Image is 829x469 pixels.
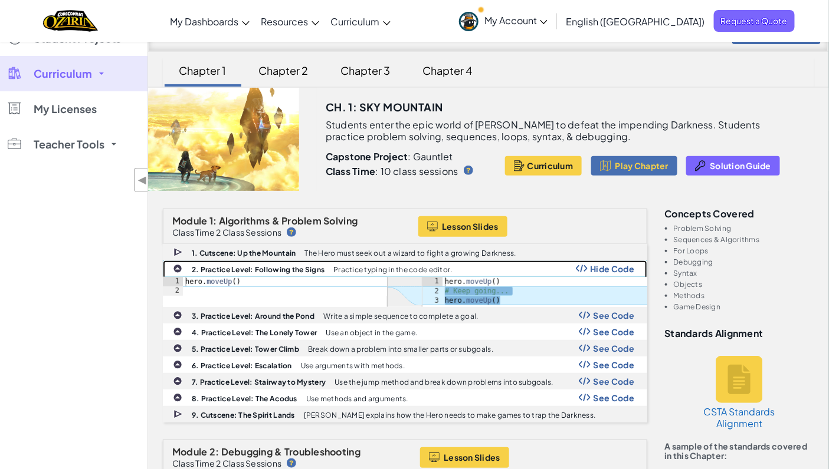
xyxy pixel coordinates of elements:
span: Hide Code [591,264,635,273]
span: See Code [594,376,635,386]
span: Play Chapter [615,161,669,170]
li: Problem Solving [674,224,815,232]
span: Lesson Slides [444,453,500,462]
span: See Code [594,360,635,369]
a: English ([GEOGRAPHIC_DATA]) [561,5,711,37]
b: 2. Practice Level: Following the Signs [192,265,325,274]
h2: Curriculum Guide [185,25,309,42]
img: Show Code Logo [579,344,591,352]
img: IconPracticeLevel.svg [173,264,182,273]
p: The Hero must seek out a wizard to fight a growing Darkness. [305,249,516,257]
span: Algorithms & Problem Solving [219,214,358,227]
span: See Code [594,393,635,402]
img: Show Code Logo [579,311,591,319]
p: Use arguments with methods. [301,362,405,369]
a: Resources [255,5,325,37]
b: 1. Cutscene: Up the Mountain [192,249,296,257]
img: IconPracticeLevel.svg [173,376,182,386]
span: Student Projects [34,33,121,44]
li: Objects [674,280,815,288]
img: Show Code Logo [579,394,591,402]
p: [PERSON_NAME] explains how the Hero needs to make games to trap the Darkness. [304,411,596,419]
a: 8. Practice Level: The Acodus Use methods and arguments. Show Code Logo See Code [163,389,647,406]
span: English ([GEOGRAPHIC_DATA]) [566,15,705,28]
b: 5. Practice Level: Tower Climb [192,345,299,354]
li: Debugging [674,258,815,266]
p: Class Time 2 Class Sessions [172,458,281,468]
h3: Standards Alignment [665,328,815,338]
p: Use the jump method and break down problems into subgoals. [335,378,553,386]
a: 2. Practice Level: Following the Signs Practice typing in the code editor. Show Code Logo Hide Co... [163,260,647,307]
button: Play Chapter [591,156,677,176]
a: 1. Cutscene: Up the Mountain The Hero must seek out a wizard to fight a growing Darkness. [163,244,647,260]
span: Debugging & Troubleshooting [221,445,361,458]
span: ◀ [137,171,148,189]
img: IconPracticeLevel.svg [173,393,182,402]
a: Curriculum [325,5,397,37]
div: Chapter 1 [168,57,238,84]
p: Students enter the epic world of [PERSON_NAME] to defeat the impending Darkness. Students practic... [326,119,785,143]
span: 2: [209,445,219,458]
b: 8. Practice Level: The Acodus [192,394,297,403]
span: Curriculum [34,68,92,79]
button: Lesson Slides [420,447,509,468]
span: Module [172,214,208,227]
div: 3 [422,296,443,305]
a: Ozaria by CodeCombat logo [43,9,98,33]
span: My Dashboards [170,15,239,28]
p: Class Time 2 Class Sessions [172,227,281,237]
a: 4. Practice Level: The Lonely Tower Use an object in the game. Show Code Logo See Code [163,323,647,340]
button: Lesson Slides [418,216,507,237]
h3: Concepts covered [665,209,815,219]
span: See Code [594,311,635,320]
h3: Ch. 1: Sky Mountain [326,98,443,116]
a: 3. Practice Level: Around the Pond Write a simple sequence to complete a goal. Show Code Logo See... [163,307,647,323]
span: My Account [484,14,548,27]
img: IconHint.svg [287,227,296,237]
span: Teacher Tools [34,139,104,150]
a: 6. Practice Level: Escalation Use arguments with methods. Show Code Logo See Code [163,356,647,373]
a: My Account [453,2,553,39]
p: A sample of the standards covered in this Chapter: [665,441,815,460]
button: Solution Guide [686,156,780,176]
a: 9. Cutscene: The Spirit Lands [PERSON_NAME] explains how the Hero needs to make games to trap the... [163,406,647,422]
b: 4. Practice Level: The Lonely Tower [192,328,317,337]
span: Resources [261,15,309,28]
img: Show Code Logo [579,377,591,385]
span: My Licenses [34,104,97,114]
div: 2 [163,286,183,296]
div: 1 [163,277,183,286]
span: Curriculum [527,161,574,170]
b: Capstone Project [326,150,408,163]
img: IconPracticeLevel.svg [173,327,182,336]
p: Use an object in the game. [326,329,417,336]
div: Chapter 3 [329,57,402,84]
li: Game Design [674,303,815,311]
div: 1 [422,277,443,286]
li: Syntax [674,269,815,277]
span: 1: [209,214,217,227]
b: 6. Practice Level: Escalation [192,361,292,370]
img: Show Code Logo [579,328,591,336]
p: Break down a problem into smaller parts or subgoals. [308,345,493,353]
a: CSTA Standards Alignment [695,344,784,441]
li: Methods [674,292,815,299]
li: For Loops [674,247,815,255]
button: Curriculum [505,156,582,176]
img: IconHint.svg [464,166,473,175]
div: Chapter 4 [411,57,484,84]
a: 5. Practice Level: Tower Climb Break down a problem into smaller parts or subgoals. Show Code Log... [163,340,647,356]
img: IconCutscene.svg [173,247,184,258]
a: 7. Practice Level: Stairway to Mystery Use the jump method and break down problems into subgoals.... [163,373,647,389]
p: : 10 class sessions [326,166,458,177]
span: See Code [594,327,635,336]
li: Sequences & Algorithms [674,236,815,243]
a: Request a Quote [714,10,795,32]
span: Solution Guide [710,161,771,170]
b: 3. Practice Level: Around the Pond [192,312,314,321]
img: IconPracticeLevel.svg [173,360,182,369]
